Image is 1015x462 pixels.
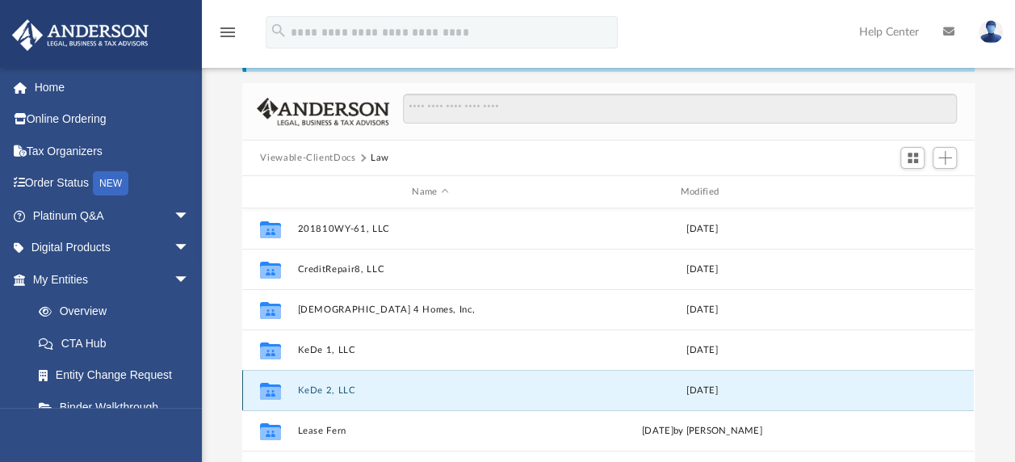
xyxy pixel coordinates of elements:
[570,222,835,237] div: [DATE]
[7,19,153,51] img: Anderson Advisors Platinum Portal
[298,385,563,396] button: KeDe 2, LLC
[403,94,957,124] input: Search files and folders
[11,135,214,167] a: Tax Organizers
[570,384,835,398] div: [DATE]
[11,103,214,136] a: Online Ordering
[298,345,563,355] button: KeDe 1, LLC
[11,167,214,200] a: Order StatusNEW
[570,303,835,317] div: [DATE]
[23,296,214,328] a: Overview
[297,185,563,199] div: Name
[23,359,214,392] a: Entity Change Request
[23,327,214,359] a: CTA Hub
[900,147,925,170] button: Switch to Grid View
[298,304,563,315] button: [DEMOGRAPHIC_DATA] 4 Homes, Inc,
[298,264,563,275] button: CreditRepair8, LLC
[23,391,214,423] a: Binder Walkthrough
[298,224,563,234] button: 201810WY-61, LLC
[842,185,955,199] div: id
[218,31,237,42] a: menu
[569,185,835,199] div: Modified
[371,151,389,166] button: Law
[11,199,214,232] a: Platinum Q&Aarrow_drop_down
[933,147,957,170] button: Add
[174,199,206,233] span: arrow_drop_down
[174,232,206,265] span: arrow_drop_down
[979,20,1003,44] img: User Pic
[11,263,214,296] a: My Entitiesarrow_drop_down
[570,424,835,439] div: [DATE] by [PERSON_NAME]
[260,151,355,166] button: Viewable-ClientDocs
[250,185,290,199] div: id
[93,171,128,195] div: NEW
[11,232,214,264] a: Digital Productsarrow_drop_down
[174,263,206,296] span: arrow_drop_down
[11,71,214,103] a: Home
[270,22,287,40] i: search
[570,343,835,358] div: [DATE]
[570,262,835,277] div: [DATE]
[298,426,563,436] button: Lease Fern
[218,23,237,42] i: menu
